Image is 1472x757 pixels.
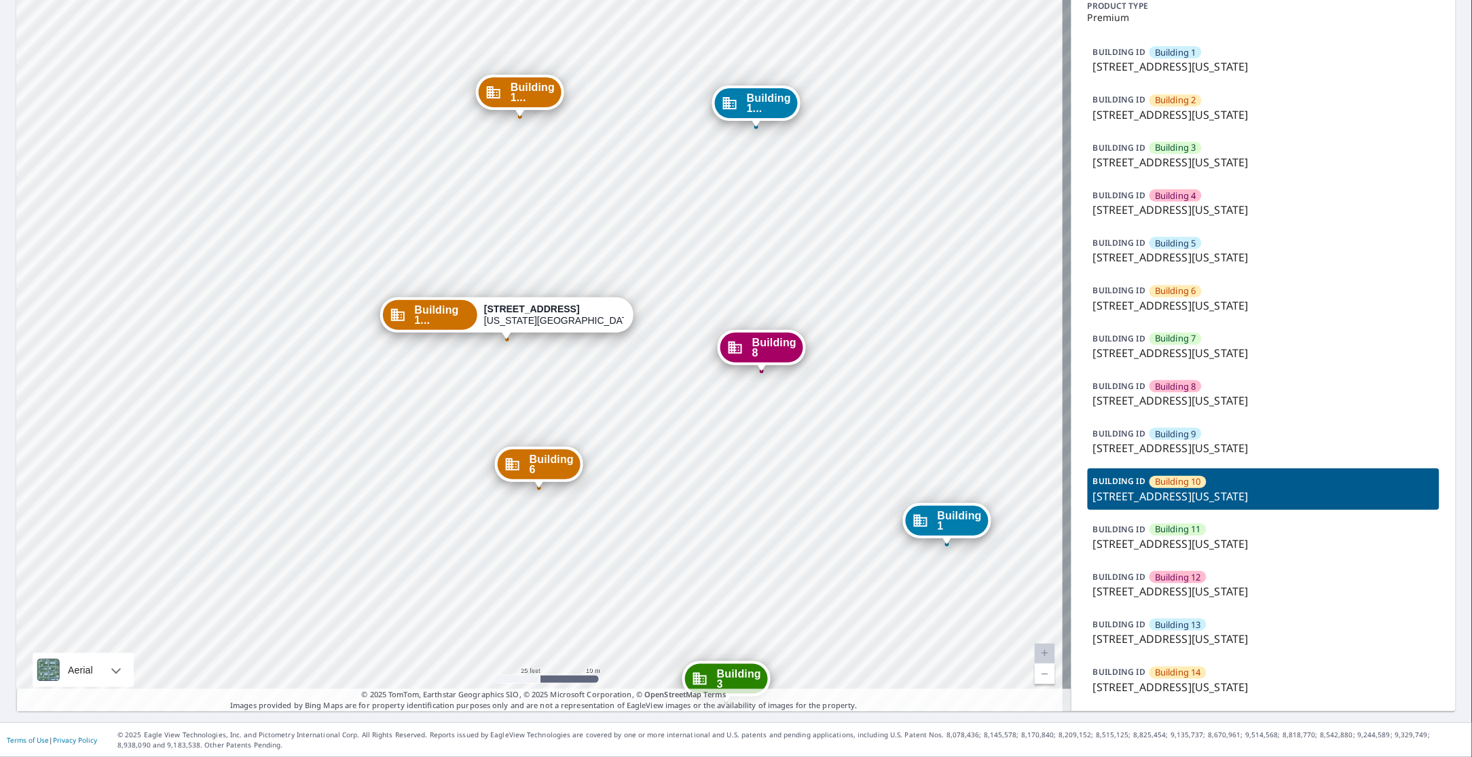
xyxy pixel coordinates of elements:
span: Building 2 [1155,94,1196,107]
div: Dropped pin, building Building 10, Commercial property, 1315 e 89th st Kansas City, MO 64131 [380,297,634,339]
span: Building 14 [1155,666,1201,679]
p: [STREET_ADDRESS][US_STATE] [1093,631,1434,647]
span: Building 1 [1155,46,1196,59]
a: Terms of Use [7,735,49,745]
div: Dropped pin, building Building 6, Commercial property, 1315 e 89th st Kansas City, MO 64131 [495,447,583,489]
p: | [7,736,97,744]
span: Building 4 [1155,189,1196,202]
div: Dropped pin, building Building 1, Commercial property, 1315 e 89th st Kansas City, MO 64131 [903,503,991,545]
div: Aerial [64,653,97,687]
p: [STREET_ADDRESS][US_STATE] [1093,392,1434,409]
p: BUILDING ID [1093,618,1145,630]
span: Building 1... [415,305,471,325]
p: [STREET_ADDRESS][US_STATE] [1093,297,1434,314]
span: Building 9 [1155,428,1196,441]
p: © 2025 Eagle View Technologies, Inc. and Pictometry International Corp. All Rights Reserved. Repo... [117,730,1465,750]
p: [STREET_ADDRESS][US_STATE] [1093,58,1434,75]
p: BUILDING ID [1093,94,1145,105]
div: Dropped pin, building Building 13, Commercial property, 1315 e 89th st Kansas City, MO 64131 [712,86,801,128]
p: [STREET_ADDRESS][US_STATE] [1093,154,1434,170]
p: BUILDING ID [1093,333,1145,344]
a: Current Level 20, Zoom In Disabled [1035,644,1055,664]
p: [STREET_ADDRESS][US_STATE] [1093,536,1434,552]
div: Aerial [33,653,134,687]
span: Building 1 [938,511,982,531]
p: [STREET_ADDRESS][US_STATE] [1093,440,1434,456]
p: BUILDING ID [1093,284,1145,296]
span: Building 5 [1155,237,1196,250]
p: Premium [1088,12,1439,23]
p: BUILDING ID [1093,380,1145,392]
span: Building 12 [1155,571,1201,584]
p: BUILDING ID [1093,666,1145,678]
span: Building 6 [530,454,574,475]
span: Building 13 [1155,618,1201,631]
span: Building 3 [717,669,761,689]
p: BUILDING ID [1093,142,1145,153]
span: Building 8 [1155,380,1196,393]
span: Building 1... [747,93,791,113]
a: Terms [704,689,726,699]
span: Building 8 [752,337,796,358]
span: Building 11 [1155,523,1201,536]
a: Privacy Policy [53,735,97,745]
span: © 2025 TomTom, Earthstar Geographics SIO, © 2025 Microsoft Corporation, © [362,689,726,701]
div: [US_STATE][GEOGRAPHIC_DATA] [484,303,624,327]
p: BUILDING ID [1093,523,1145,535]
a: Current Level 20, Zoom Out [1035,664,1055,684]
p: Images provided by Bing Maps are for property identification purposes only and are not a represen... [16,689,1071,712]
p: [STREET_ADDRESS][US_STATE] [1093,679,1434,695]
p: [STREET_ADDRESS][US_STATE] [1093,107,1434,123]
p: BUILDING ID [1093,189,1145,201]
a: OpenStreetMap [644,689,701,699]
span: Building 1... [511,82,555,103]
p: BUILDING ID [1093,46,1145,58]
span: Building 10 [1155,475,1201,488]
div: Dropped pin, building Building 14, Commercial property, 1315 e 89th st Kansas City, MO 64131 [476,75,564,117]
p: BUILDING ID [1093,237,1145,248]
strong: [STREET_ADDRESS] [484,303,580,314]
p: [STREET_ADDRESS][US_STATE] [1093,583,1434,599]
p: BUILDING ID [1093,571,1145,583]
p: BUILDING ID [1093,428,1145,439]
p: [STREET_ADDRESS][US_STATE] [1093,488,1434,504]
span: Building 6 [1155,284,1196,297]
div: Dropped pin, building Building 3, Commercial property, 1315 e 89th st Kansas City, MO 64131 [682,661,771,703]
span: Building 7 [1155,332,1196,345]
p: [STREET_ADDRESS][US_STATE] [1093,345,1434,361]
p: BUILDING ID [1093,475,1145,487]
span: Building 3 [1155,141,1196,154]
p: [STREET_ADDRESS][US_STATE] [1093,202,1434,218]
p: [STREET_ADDRESS][US_STATE] [1093,249,1434,265]
div: Dropped pin, building Building 8, Commercial property, 1315 e 89th st Kansas City, MO 64131 [718,330,806,372]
